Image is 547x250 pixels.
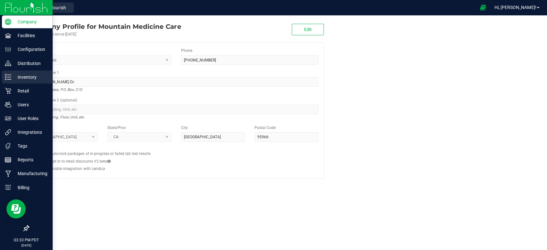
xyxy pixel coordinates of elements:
[180,55,318,65] input: (123) 456-7890
[291,24,323,35] button: Edit
[11,183,50,191] p: Billing
[5,101,11,108] inline-svg: Users
[180,132,244,141] input: City
[5,184,11,190] inline-svg: Billing
[11,32,50,39] p: Facilities
[50,150,150,156] label: Auto-lock packages of in-progress or failed lab test results
[5,129,11,135] inline-svg: Integrations
[180,48,192,53] label: Phone
[11,142,50,149] p: Tags
[11,169,50,177] p: Manufacturing
[34,104,318,114] input: Suite, Building, Unit, etc.
[5,60,11,66] inline-svg: Distribution
[3,237,50,242] p: 03:33 PM PDT
[107,125,126,130] label: State/Prov
[11,18,50,26] p: Company
[5,87,11,94] inline-svg: Retail
[303,27,311,32] span: Edit
[28,31,181,37] div: Account active since [DATE]
[3,242,50,247] p: [DATE]
[254,132,318,141] input: Postal Code
[5,115,11,121] inline-svg: User Roles
[5,156,11,163] inline-svg: Reports
[34,146,318,150] h2: Configs
[11,101,50,108] p: Users
[5,46,11,52] inline-svg: Configuration
[475,1,489,14] span: Open Ecommerce Menu
[5,74,11,80] inline-svg: Inventory
[11,59,50,67] p: Distribution
[28,22,181,31] div: Mountain Medicine Care
[34,77,318,86] input: Address
[34,113,85,121] i: Suite, Building, Floor, Unit, etc.
[11,45,50,53] p: Configuration
[180,125,187,130] label: City
[34,85,82,93] i: Street address, P.O. Box, C/O
[6,199,26,218] iframe: Resource center
[5,142,11,149] inline-svg: Tags
[11,156,50,163] p: Reports
[11,114,50,122] p: User Roles
[254,125,275,130] label: Postal Code
[50,158,110,164] label: Opt in to retail discounts V2 beta
[11,73,50,81] p: Inventory
[5,32,11,39] inline-svg: Facilities
[5,170,11,176] inline-svg: Manufacturing
[11,87,50,94] p: Retail
[11,128,50,136] p: Integrations
[34,97,77,103] label: Address Line 2 (optional)
[50,165,105,171] label: Enable integration with Lendica
[493,5,535,10] span: Hi, [PERSON_NAME]!
[5,19,11,25] inline-svg: Company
